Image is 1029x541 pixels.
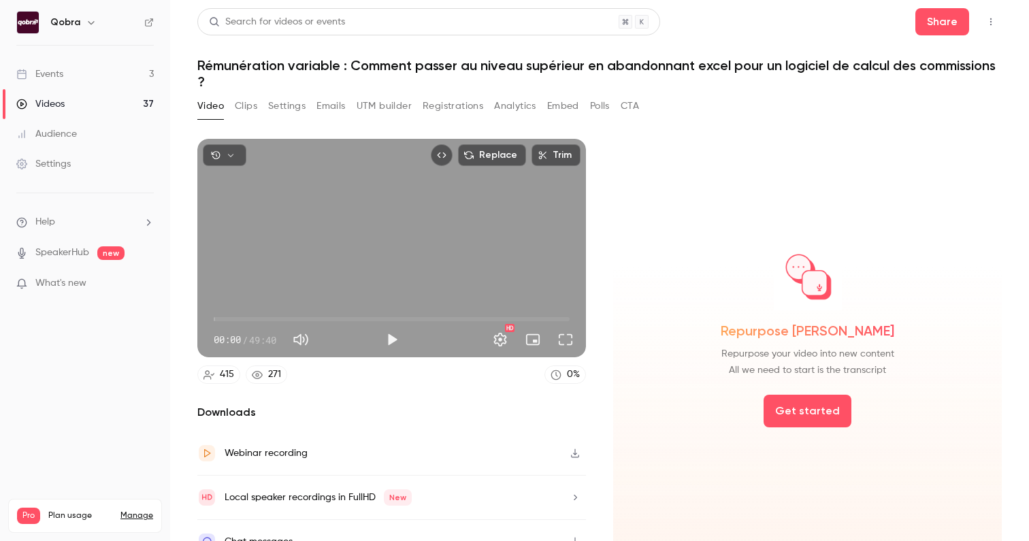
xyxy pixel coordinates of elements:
span: Pro [17,508,40,524]
div: Search for videos or events [209,15,345,29]
button: Mute [287,326,314,353]
a: 415 [197,365,240,384]
span: Repurpose [PERSON_NAME] [721,321,894,340]
button: Video [197,95,224,117]
button: Analytics [494,95,536,117]
iframe: Noticeable Trigger [137,278,154,290]
div: Events [16,67,63,81]
h6: Qobra [50,16,80,29]
span: / [242,333,248,347]
div: 00:00 [214,333,276,347]
h1: Rémunération variable : Comment passer au niveau supérieur en abandonnant excel pour un logiciel ... [197,57,1002,90]
button: Registrations [423,95,483,117]
div: 0 % [567,367,580,382]
button: Share [915,8,969,35]
a: 271 [246,365,287,384]
span: Repurpose your video into new content All we need to start is the transcript [721,346,894,378]
div: HD [505,324,514,332]
img: Qobra [17,12,39,33]
span: new [97,246,125,260]
span: Plan usage [48,510,112,521]
div: Local speaker recordings in FullHD [225,489,412,506]
li: help-dropdown-opener [16,215,154,229]
a: Manage [120,510,153,521]
button: Emails [316,95,345,117]
a: SpeakerHub [35,246,89,260]
span: 00:00 [214,333,241,347]
button: Embed [547,95,579,117]
button: Replace [458,144,526,166]
span: Help [35,215,55,229]
span: New [384,489,412,506]
button: Embed video [431,144,453,166]
button: Full screen [552,326,579,353]
div: 415 [220,367,234,382]
div: Settings [16,157,71,171]
button: UTM builder [357,95,412,117]
div: Videos [16,97,65,111]
button: Settings [487,326,514,353]
span: 49:40 [249,333,276,347]
div: Audience [16,127,77,141]
button: Settings [268,95,306,117]
div: Webinar recording [225,445,308,461]
span: What's new [35,276,86,291]
h2: Downloads [197,404,586,421]
button: Play [378,326,406,353]
a: 0% [544,365,586,384]
button: Get started [764,395,851,427]
button: Clips [235,95,257,117]
div: 271 [268,367,281,382]
button: Turn on miniplayer [519,326,546,353]
button: CTA [621,95,639,117]
button: Top Bar Actions [980,11,1002,33]
button: Trim [532,144,581,166]
button: Polls [590,95,610,117]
